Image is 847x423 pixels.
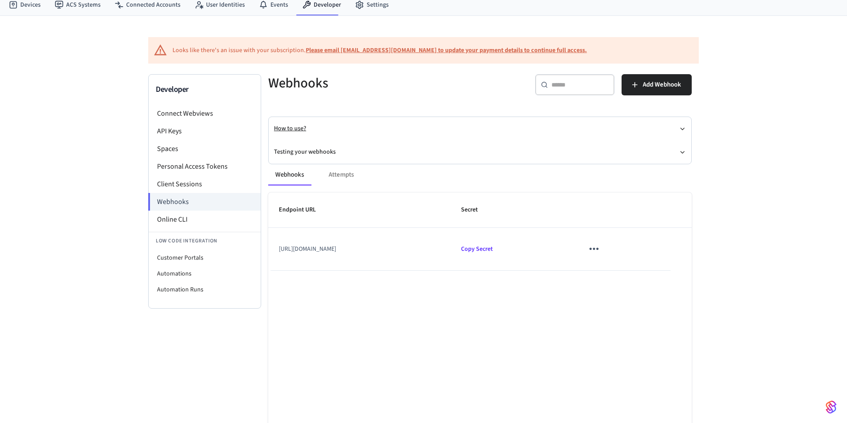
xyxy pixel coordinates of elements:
li: Client Sessions [149,175,261,193]
li: Webhooks [148,193,261,211]
button: How to use? [274,117,686,140]
span: Copied! [461,245,493,253]
button: Testing your webhooks [274,140,686,164]
td: [URL][DOMAIN_NAME] [268,228,450,270]
li: Automation Runs [149,282,261,298]
li: Automations [149,266,261,282]
div: Looks like there's an issue with your subscription. [172,46,587,55]
button: Webhooks [268,164,311,185]
span: Endpoint URL [279,203,327,217]
li: Connect Webviews [149,105,261,122]
li: Online CLI [149,211,261,228]
span: Add Webhook [643,79,681,91]
button: Add Webhook [622,74,692,95]
li: Customer Portals [149,250,261,266]
li: API Keys [149,122,261,140]
a: Please email [EMAIL_ADDRESS][DOMAIN_NAME] to update your payment details to continue full access. [306,46,587,55]
img: SeamLogoGradient.69752ec5.svg [826,400,836,414]
li: Personal Access Tokens [149,158,261,175]
h3: Developer [156,83,254,96]
span: Secret [461,203,489,217]
h5: Webhooks [268,74,475,92]
li: Spaces [149,140,261,158]
li: Low Code Integration [149,232,261,250]
table: sticky table [268,193,692,271]
div: ant example [268,164,692,185]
